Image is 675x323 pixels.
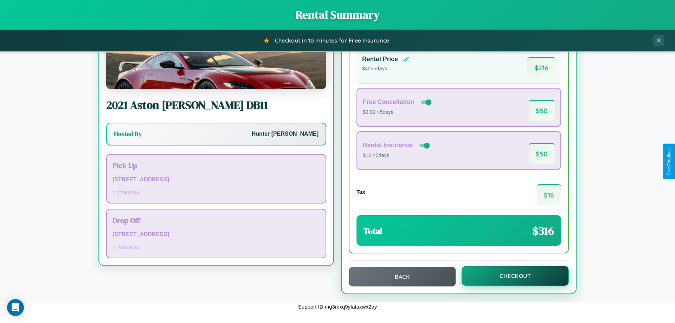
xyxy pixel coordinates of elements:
[349,267,456,286] button: Back
[106,97,326,113] h2: 2021 Aston [PERSON_NAME] DB11
[112,188,320,197] p: 11 / 20 / 2025
[7,299,24,316] div: Open Intercom Messenger
[537,184,561,205] span: $ 16
[363,151,431,160] p: $10 × 5 days
[362,56,398,63] h4: Rental Price
[7,7,668,22] h1: Rental Summary
[529,143,555,164] span: $ 50
[529,100,555,121] span: $ 50
[363,108,433,117] p: $3.99 × 5 days
[462,266,569,286] button: Checkout
[298,302,377,311] p: Support ID: mg3mxq9yfataxwx2oy
[112,230,320,240] p: [STREET_ADDRESS]
[363,98,414,106] h4: Free Cancellation
[114,130,142,138] h3: Hosted By
[112,160,320,170] h3: Pick Up
[112,175,320,185] p: [STREET_ADDRESS]
[527,57,555,78] span: $ 216
[667,147,671,176] div: Give Feedback
[252,129,319,139] p: Hunter [PERSON_NAME]
[275,37,389,44] span: Checkout in 10 minutes for Free Insurance
[363,142,413,149] h4: Rental Insurance
[112,243,320,252] p: 11 / 25 / 2025
[106,19,326,89] img: Aston Martin DB11
[532,223,554,239] span: $ 316
[112,215,320,225] h3: Drop Off
[364,225,382,237] h3: Total
[356,189,365,195] h4: Tax
[362,64,409,73] p: $ 40 × 5 days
